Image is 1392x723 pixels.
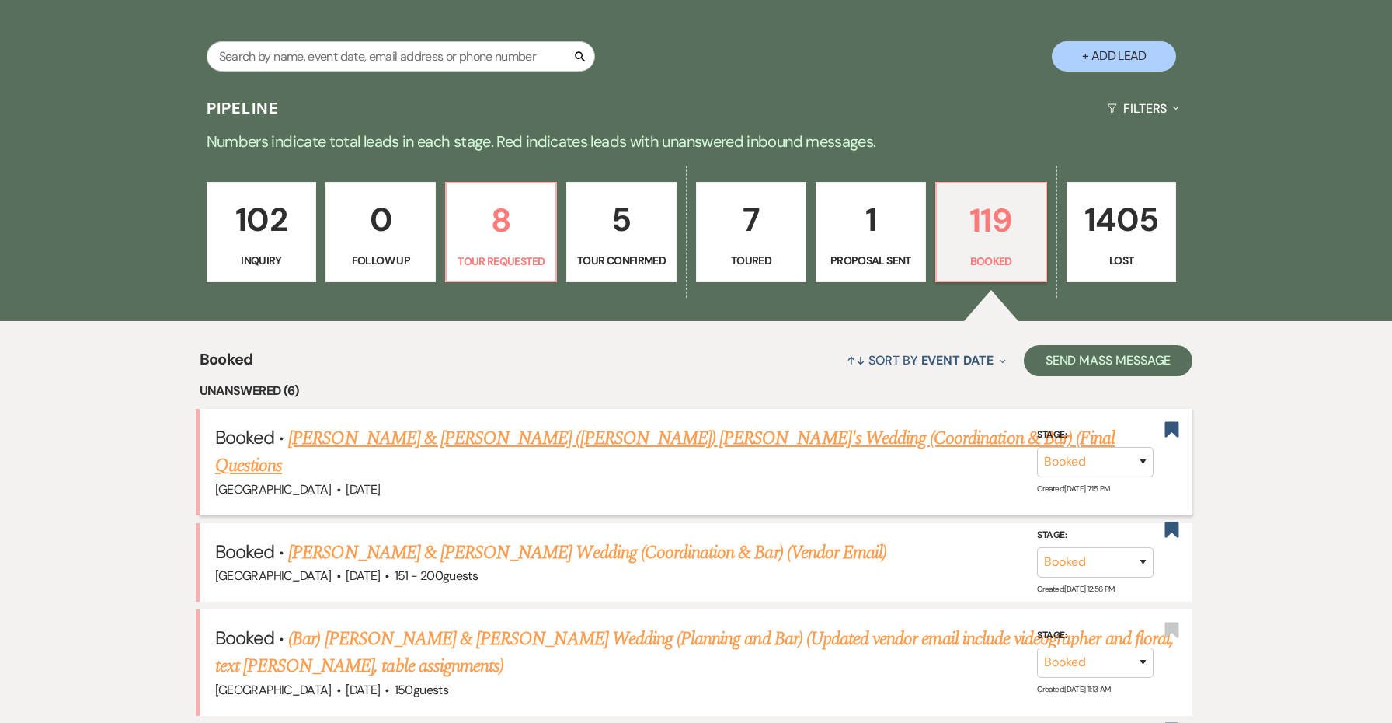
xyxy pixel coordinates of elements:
a: [PERSON_NAME] & [PERSON_NAME] ([PERSON_NAME]) [PERSON_NAME]'s Wedding (Coordination & Bar) (Final... [215,424,1115,480]
p: 1 [826,194,916,246]
span: [GEOGRAPHIC_DATA] [215,481,332,498]
p: 8 [456,194,546,246]
span: [DATE] [346,682,380,698]
button: Send Mass Message [1024,345,1193,376]
a: 102Inquiry [207,182,317,283]
button: Filters [1101,88,1185,129]
label: Stage: [1037,627,1154,644]
a: 119Booked [935,182,1047,283]
input: Search by name, event date, email address or phone number [207,41,595,72]
a: 1Proposal Sent [816,182,926,283]
a: (Bar) [PERSON_NAME] & [PERSON_NAME] Wedding (Planning and Bar) (Updated vendor email include vide... [215,625,1174,681]
li: Unanswered (6) [200,381,1193,401]
p: 102 [217,194,307,246]
span: [DATE] [346,568,380,584]
a: [PERSON_NAME] & [PERSON_NAME] Wedding (Coordination & Bar) (Vendor Email) [288,539,886,567]
p: Follow Up [336,252,426,269]
span: Created: [DATE] 11:13 AM [1037,684,1110,694]
span: ↑↓ [847,352,865,368]
span: [GEOGRAPHIC_DATA] [215,568,332,584]
span: 151 - 200 guests [395,568,478,584]
a: 1405Lost [1067,182,1177,283]
span: 150 guests [395,682,448,698]
p: Proposal Sent [826,252,916,269]
a: 5Tour Confirmed [566,182,677,283]
p: 0 [336,194,426,246]
p: 5 [576,194,666,246]
label: Stage: [1037,527,1154,544]
p: Tour Requested [456,253,546,270]
a: 0Follow Up [325,182,436,283]
p: Inquiry [217,252,307,269]
label: Stage: [1037,427,1154,444]
span: Created: [DATE] 12:56 PM [1037,584,1114,594]
span: Booked [215,540,274,564]
p: 7 [706,194,796,246]
button: + Add Lead [1052,41,1176,72]
p: Lost [1077,252,1167,269]
a: 8Tour Requested [445,182,557,283]
p: Toured [706,252,796,269]
span: Booked [215,425,274,449]
span: Booked [200,348,253,381]
p: Tour Confirmed [576,252,666,269]
span: Event Date [921,352,994,368]
p: 1405 [1077,194,1167,246]
p: Booked [946,253,1036,270]
h3: Pipeline [207,97,280,119]
span: Created: [DATE] 7:15 PM [1037,484,1109,494]
span: [DATE] [346,481,380,498]
span: Booked [215,626,274,650]
p: Numbers indicate total leads in each stage. Red indicates leads with unanswered inbound messages. [137,129,1255,154]
p: 119 [946,194,1036,246]
span: [GEOGRAPHIC_DATA] [215,682,332,698]
button: Sort By Event Date [840,340,1011,381]
a: 7Toured [696,182,806,283]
